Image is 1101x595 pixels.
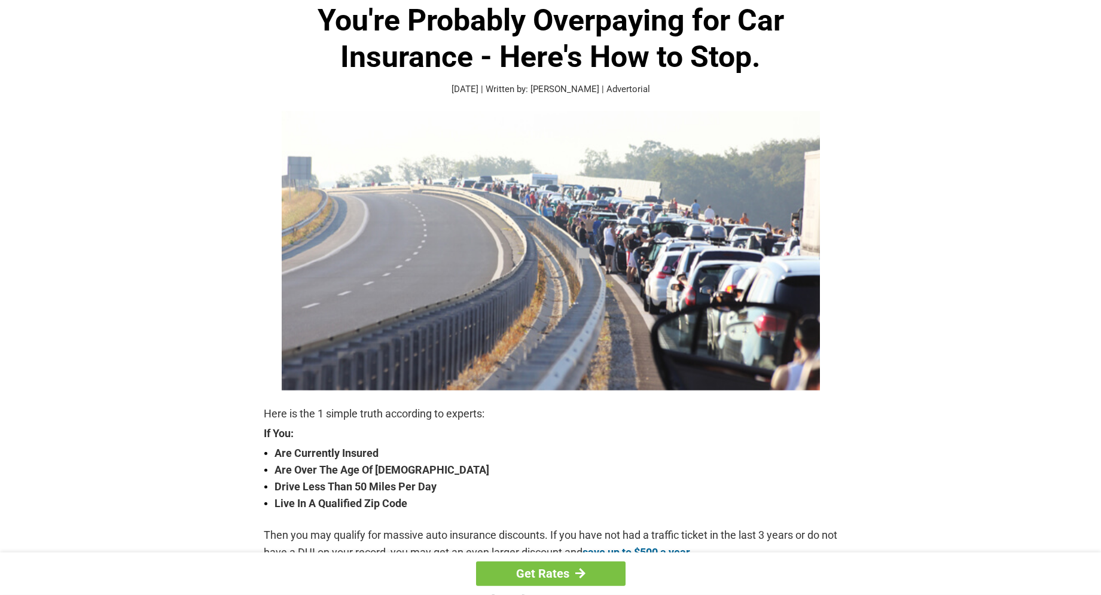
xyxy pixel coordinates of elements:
[275,462,838,478] strong: Are Over The Age Of [DEMOGRAPHIC_DATA]
[264,83,838,96] p: [DATE] | Written by: [PERSON_NAME] | Advertorial
[264,2,838,75] h1: You're Probably Overpaying for Car Insurance - Here's How to Stop.
[264,527,838,560] p: Then you may qualify for massive auto insurance discounts. If you have not had a traffic ticket i...
[275,495,838,512] strong: Live In A Qualified Zip Code
[264,405,838,422] p: Here is the 1 simple truth according to experts:
[476,562,626,586] a: Get Rates
[264,428,838,439] strong: If You:
[582,546,693,559] a: save up to $500 a year.
[275,478,838,495] strong: Drive Less Than 50 Miles Per Day
[275,445,838,462] strong: Are Currently Insured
